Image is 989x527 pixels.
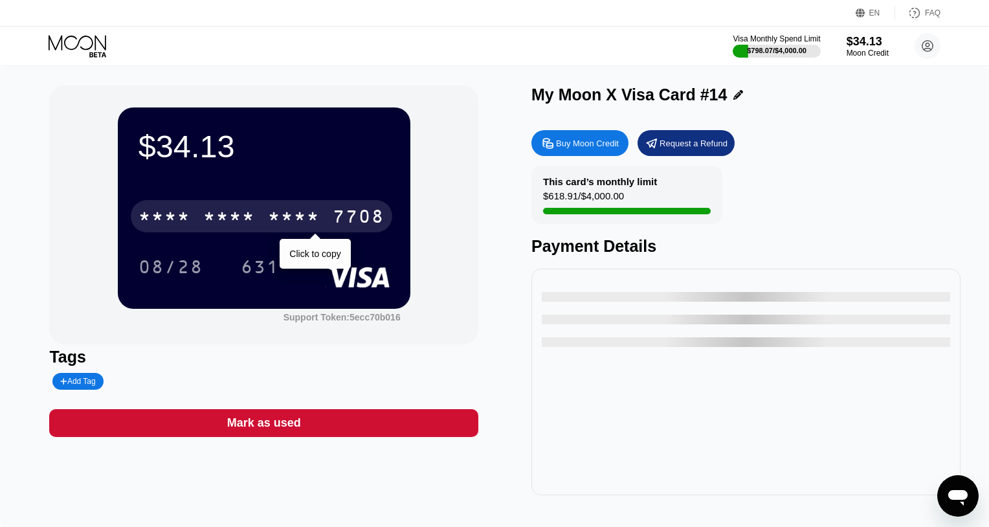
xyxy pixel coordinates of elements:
[531,85,727,104] div: My Moon X Visa Card #14
[531,130,628,156] div: Buy Moon Credit
[856,6,895,19] div: EN
[543,176,657,187] div: This card’s monthly limit
[747,47,806,54] div: $798.07 / $4,000.00
[847,35,889,58] div: $34.13Moon Credit
[49,409,478,437] div: Mark as used
[733,34,820,58] div: Visa Monthly Spend Limit$798.07/$4,000.00
[283,312,401,322] div: Support Token: 5ecc70b016
[925,8,940,17] div: FAQ
[60,377,95,386] div: Add Tag
[638,130,735,156] div: Request a Refund
[895,6,940,19] div: FAQ
[556,138,619,149] div: Buy Moon Credit
[847,35,889,49] div: $34.13
[543,190,624,208] div: $618.91 / $4,000.00
[847,49,889,58] div: Moon Credit
[139,258,203,279] div: 08/28
[241,258,280,279] div: 631
[283,312,401,322] div: Support Token:5ecc70b016
[227,416,301,431] div: Mark as used
[333,208,384,229] div: 7708
[733,34,820,43] div: Visa Monthly Spend Limit
[139,128,390,164] div: $34.13
[129,251,213,283] div: 08/28
[660,138,728,149] div: Request a Refund
[52,373,103,390] div: Add Tag
[869,8,880,17] div: EN
[289,249,340,259] div: Click to copy
[937,475,979,517] iframe: Button to launch messaging window
[531,237,961,256] div: Payment Details
[49,348,478,366] div: Tags
[231,251,289,283] div: 631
